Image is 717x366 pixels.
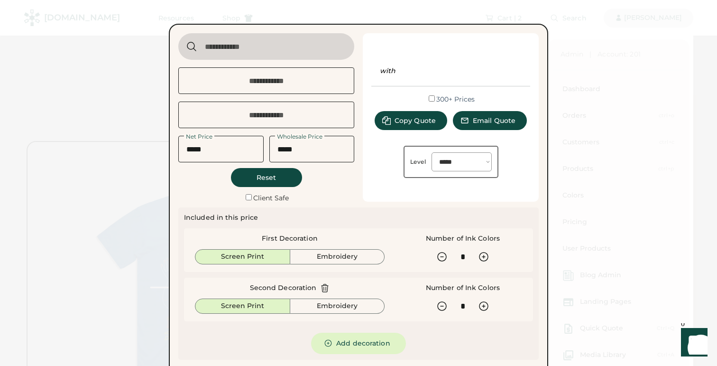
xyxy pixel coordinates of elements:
div: Number of Ink Colors [426,283,500,293]
div: Net Price [184,134,214,140]
button: Screen Print [195,299,290,314]
span: Email Quote [473,117,515,124]
div: Level [410,158,426,166]
label: 300+ Prices [436,95,475,103]
label: Client Safe [253,194,289,202]
span: Copy Quote [395,117,436,124]
button: Screen Print [195,249,290,264]
div: Second Decoration [250,283,317,293]
div: Included in this price [184,213,258,223]
button: Email Quote [453,111,527,130]
div: Number of Ink Colors [426,234,500,244]
button: Embroidery [290,249,385,264]
button: Copy Quote [375,111,447,130]
button: Reset [231,168,302,187]
div: Wholesale Price [275,134,324,140]
div: First Decoration [262,234,318,244]
em: with [380,66,395,75]
button: Embroidery [290,299,385,314]
iframe: Front Chat [672,323,713,364]
button: Add decoration [311,333,406,354]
